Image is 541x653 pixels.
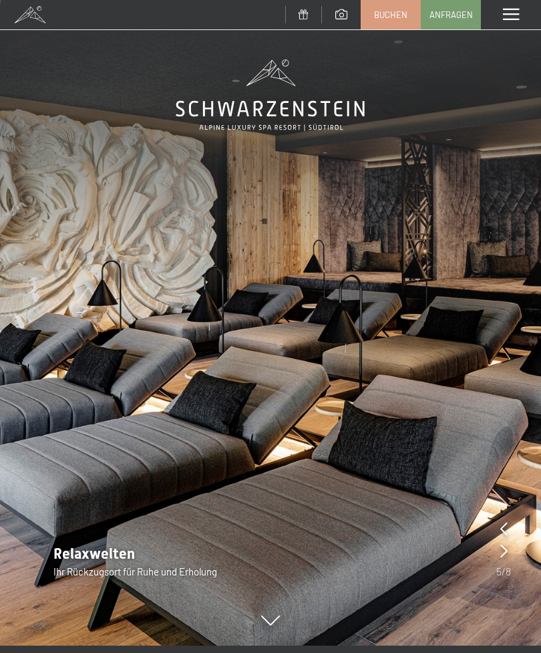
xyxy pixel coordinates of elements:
[53,545,135,562] span: Relaxwelten
[374,9,407,21] span: Buchen
[496,564,502,579] span: 5
[421,1,480,29] a: Anfragen
[502,564,506,579] span: /
[506,564,511,579] span: 8
[361,1,420,29] a: Buchen
[53,565,217,577] span: Ihr Rückzugsort für Ruhe und Erholung
[429,9,473,21] span: Anfragen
